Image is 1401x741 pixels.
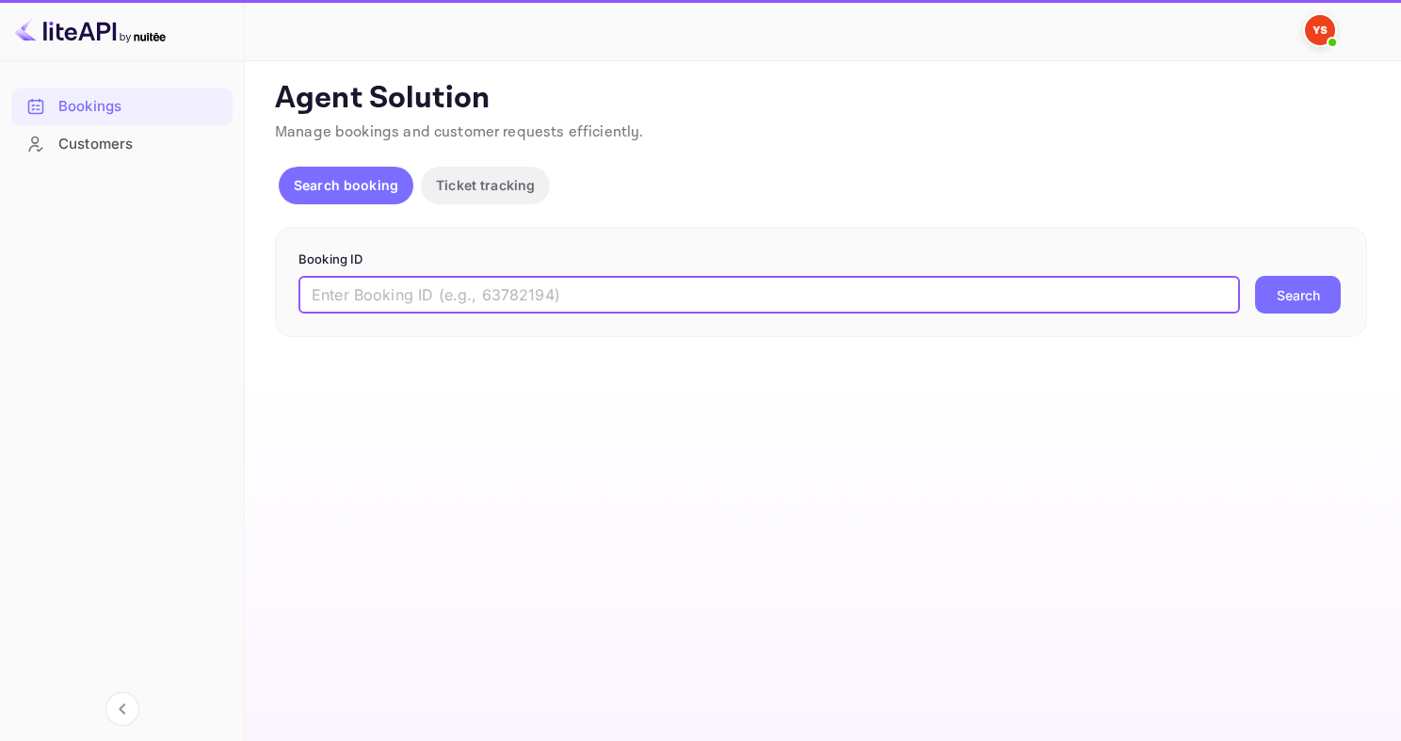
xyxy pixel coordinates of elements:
a: Bookings [11,89,233,123]
input: Enter Booking ID (e.g., 63782194) [298,276,1240,314]
button: Collapse navigation [105,692,139,726]
span: Manage bookings and customer requests efficiently. [275,122,644,142]
p: Search booking [294,175,398,195]
p: Booking ID [298,250,1344,269]
button: Search [1255,276,1341,314]
div: Customers [58,134,223,155]
div: Customers [11,126,233,163]
div: Bookings [11,89,233,125]
p: Agent Solution [275,80,1367,118]
img: LiteAPI logo [15,15,166,45]
p: Ticket tracking [436,175,535,195]
a: Customers [11,126,233,161]
div: Bookings [58,96,223,118]
img: Yandex Support [1305,15,1335,45]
